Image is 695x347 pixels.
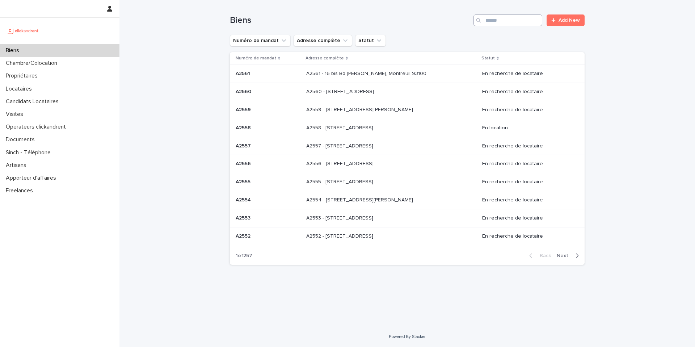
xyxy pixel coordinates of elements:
[482,197,573,203] p: En recherche de locataire
[482,233,573,239] p: En recherche de locataire
[230,65,585,83] tr: A2561A2561 A2561 - 16 bis Bd [PERSON_NAME], Montreuil 93100A2561 - 16 bis Bd [PERSON_NAME], Montr...
[389,334,425,339] a: Powered By Stacker
[554,252,585,259] button: Next
[236,177,252,185] p: A2555
[306,232,375,239] p: A2552 - [STREET_ADDRESS]
[3,136,41,143] p: Documents
[230,173,585,191] tr: A2555A2555 A2555 - [STREET_ADDRESS]A2555 - [STREET_ADDRESS] En recherche de locataire
[230,101,585,119] tr: A2559A2559 A2559 - [STREET_ADDRESS][PERSON_NAME]A2559 - [STREET_ADDRESS][PERSON_NAME] En recherch...
[236,142,252,149] p: A2557
[306,196,414,203] p: A2554 - [STREET_ADDRESS][PERSON_NAME]
[230,227,585,245] tr: A2552A2552 A2552 - [STREET_ADDRESS]A2552 - [STREET_ADDRESS] En recherche de locataire
[230,247,258,265] p: 1 of 257
[306,69,428,77] p: A2561 - 16 bis Bd [PERSON_NAME], Montreuil 93100
[230,15,471,26] h1: Biens
[3,47,25,54] p: Biens
[482,179,573,185] p: En recherche de locataire
[3,60,63,67] p: Chambre/Colocation
[306,105,414,113] p: A2559 - [STREET_ADDRESS][PERSON_NAME]
[236,87,253,95] p: A2560
[306,177,375,185] p: A2555 - [STREET_ADDRESS]
[306,124,375,131] p: A2558 - [STREET_ADDRESS]
[3,149,56,156] p: Sinch - Téléphone
[6,24,41,38] img: UCB0brd3T0yccxBKYDjQ
[557,253,573,258] span: Next
[230,83,585,101] tr: A2560A2560 A2560 - [STREET_ADDRESS]A2560 - [STREET_ADDRESS] En recherche de locataire
[236,69,252,77] p: A2561
[535,253,551,258] span: Back
[230,119,585,137] tr: A2558A2558 A2558 - [STREET_ADDRESS]A2558 - [STREET_ADDRESS] En location
[3,72,43,79] p: Propriétaires
[3,162,32,169] p: Artisans
[482,215,573,221] p: En recherche de locataire
[547,14,585,26] a: Add New
[355,35,386,46] button: Statut
[3,85,38,92] p: Locataires
[236,159,252,167] p: A2556
[3,111,29,118] p: Visites
[482,71,573,77] p: En recherche de locataire
[230,191,585,209] tr: A2554A2554 A2554 - [STREET_ADDRESS][PERSON_NAME]A2554 - [STREET_ADDRESS][PERSON_NAME] En recherch...
[236,196,252,203] p: A2554
[236,214,252,221] p: A2553
[482,161,573,167] p: En recherche de locataire
[306,54,344,62] p: Adresse complète
[230,209,585,227] tr: A2553A2553 A2553 - [STREET_ADDRESS]A2553 - [STREET_ADDRESS] En recherche de locataire
[482,125,573,131] p: En location
[236,105,252,113] p: A2559
[3,175,62,181] p: Apporteur d'affaires
[481,54,495,62] p: Statut
[306,87,375,95] p: A2560 - [STREET_ADDRESS]
[523,252,554,259] button: Back
[236,232,252,239] p: A2552
[230,155,585,173] tr: A2556A2556 A2556 - [STREET_ADDRESS]A2556 - [STREET_ADDRESS] En recherche de locataire
[3,98,64,105] p: Candidats Locataires
[230,35,291,46] button: Numéro de mandat
[306,142,375,149] p: A2557 - [STREET_ADDRESS]
[230,137,585,155] tr: A2557A2557 A2557 - [STREET_ADDRESS]A2557 - [STREET_ADDRESS] En recherche de locataire
[473,14,542,26] input: Search
[559,18,580,23] span: Add New
[236,124,252,131] p: A2558
[482,107,573,113] p: En recherche de locataire
[3,124,72,130] p: Operateurs clickandrent
[482,89,573,95] p: En recherche de locataire
[306,214,375,221] p: A2553 - [STREET_ADDRESS]
[3,187,39,194] p: Freelances
[294,35,352,46] button: Adresse complète
[306,159,375,167] p: A2556 - [STREET_ADDRESS]
[482,143,573,149] p: En recherche de locataire
[236,54,276,62] p: Numéro de mandat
